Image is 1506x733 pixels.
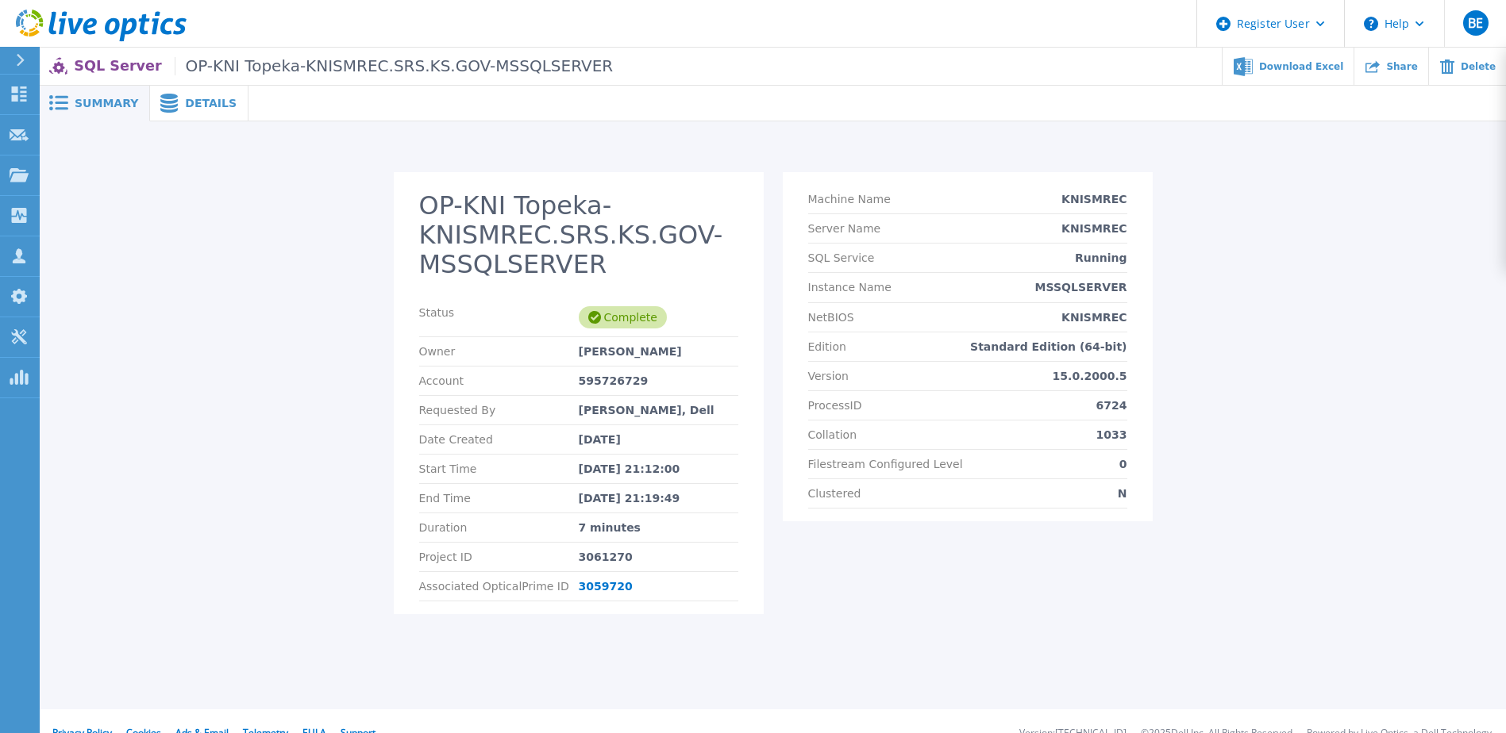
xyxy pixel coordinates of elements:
[1075,251,1127,264] p: Running
[579,374,738,387] div: 595726729
[808,251,875,264] p: SQL Service
[1118,487,1127,500] p: N
[419,492,579,505] p: End Time
[419,345,579,358] p: Owner
[808,458,963,470] p: Filestream Configured Level
[419,580,579,593] p: Associated OpticalPrime ID
[579,580,633,593] a: 3059720
[74,57,613,75] p: SQL Server
[579,521,738,534] div: 7 minutes
[808,281,892,294] p: Instance Name
[1468,17,1483,29] span: BE
[1096,428,1127,441] p: 1033
[808,193,891,205] p: Machine Name
[419,462,579,475] p: Start Time
[419,306,579,328] p: Status
[1061,222,1127,235] p: KNISMREC
[175,57,614,75] span: OP-KNI Topeka-KNISMREC.SRS.KS.GOV-MSSQLSERVER
[1061,311,1127,324] p: KNISMREC
[808,311,854,324] p: NetBIOS
[1461,62,1496,71] span: Delete
[808,370,849,382] p: Version
[1035,281,1127,294] p: MSSQLSERVER
[419,374,579,387] p: Account
[579,462,738,475] div: [DATE] 21:12:00
[808,222,881,235] p: Server Name
[579,404,738,416] div: [PERSON_NAME], Dell
[1053,370,1127,382] p: 15.0.2000.5
[419,433,579,446] p: Date Created
[1386,62,1417,71] span: Share
[808,487,861,500] p: Clustered
[185,98,237,109] span: Details
[419,191,738,278] h2: OP-KNI Topeka-KNISMREC.SRS.KS.GOV-MSSQLSERVER
[1119,458,1127,470] p: 0
[579,345,738,358] div: [PERSON_NAME]
[579,492,738,505] div: [DATE] 21:19:49
[808,399,862,412] p: ProcessID
[579,306,667,328] div: Complete
[808,340,846,353] p: Edition
[579,551,738,563] div: 3061270
[419,404,579,416] p: Requested By
[1259,62,1343,71] span: Download Excel
[75,98,138,109] span: Summary
[970,340,1127,353] p: Standard Edition (64-bit)
[419,521,579,534] p: Duration
[419,551,579,563] p: Project ID
[1096,399,1127,412] p: 6724
[579,433,738,446] div: [DATE]
[808,428,857,441] p: Collation
[1061,193,1127,205] p: KNISMREC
